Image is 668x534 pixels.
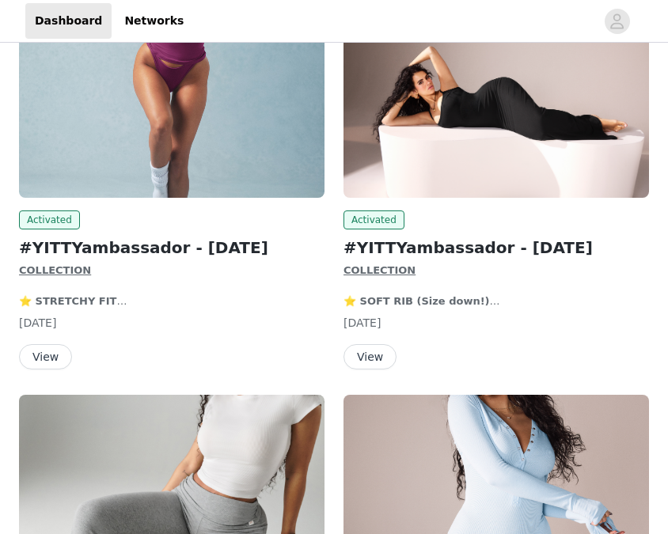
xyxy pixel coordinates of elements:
[343,236,649,259] h2: #YITTYambassador - [DATE]
[19,264,91,276] strong: COLLECTION
[343,344,397,369] button: View
[343,264,416,276] strong: COLLECTION
[19,210,80,229] span: Activated
[19,344,72,369] button: View
[19,295,127,307] strong: ⭐️ STRETCHY FIT
[115,3,193,39] a: Networks
[25,3,112,39] a: Dashboard
[19,316,56,329] span: [DATE]
[343,316,381,329] span: [DATE]
[609,9,624,34] div: avatar
[19,351,72,363] a: View
[343,210,404,229] span: Activated
[343,295,500,307] strong: ⭐️ SOFT RIB (Size down!)
[19,236,325,259] h2: #YITTYambassador - [DATE]
[343,351,397,363] a: View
